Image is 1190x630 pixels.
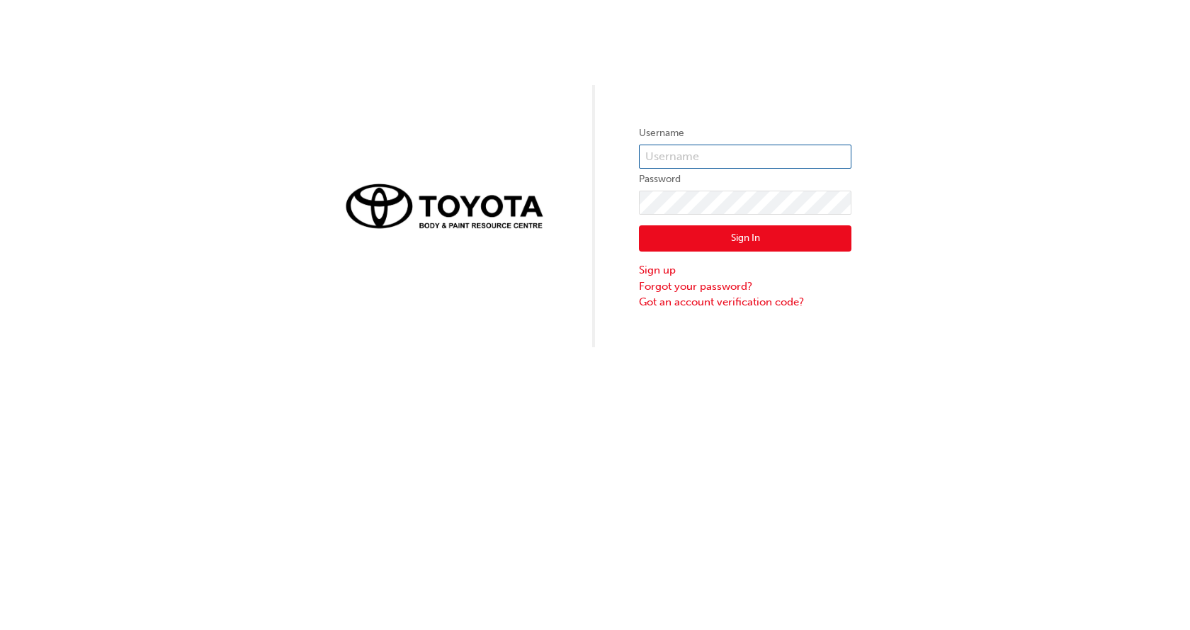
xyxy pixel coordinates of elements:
a: Sign up [639,262,851,279]
label: Username [639,125,851,142]
button: Sign In [639,225,851,252]
label: Password [639,171,851,188]
a: Got an account verification code? [639,294,851,310]
input: Username [639,145,851,169]
a: Forgot your password? [639,279,851,295]
img: Trak [339,176,551,235]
